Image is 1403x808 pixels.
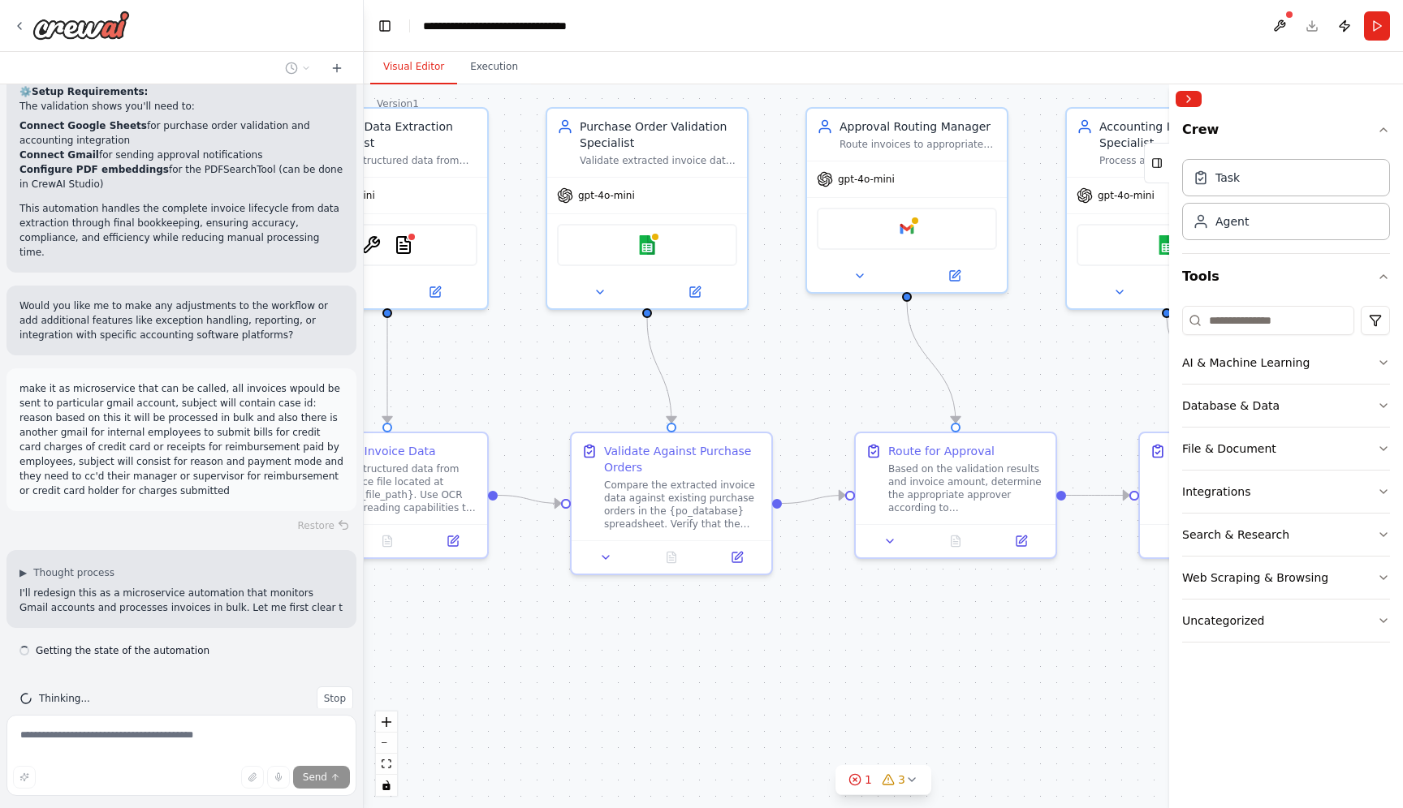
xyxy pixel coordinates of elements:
[1066,488,1129,504] g: Edge from 183e7d97-86d9-4907-a416-0df191d5393d to b3ecac19-260c-430e-9c97-67562cdd5458
[19,118,343,148] li: for purchase order validation and accounting integration
[19,120,147,131] strong: Connect Google Sheets
[376,733,397,754] button: zoom out
[19,99,343,114] p: The validation shows you'll need to:
[19,164,169,175] strong: Configure PDF embeddings
[580,118,737,151] div: Purchase Order Validation Specialist
[377,97,419,110] div: Version 1
[376,754,397,775] button: fit view
[1182,600,1390,642] button: Uncategorized
[604,479,762,531] div: Compare the extracted invoice data against existing purchase orders in the {po_database} spreadsh...
[303,771,327,784] span: Send
[578,189,635,202] span: gpt-4o-mini
[376,711,397,796] div: React Flow controls
[1182,569,1328,586] div: Web Scraping & Browsing
[32,86,148,97] strong: Setup Requirements:
[1182,153,1390,253] div: Crew
[317,686,353,711] button: Stop
[1182,441,1276,457] div: File & Document
[36,644,209,657] span: Getting the state of the automation
[286,432,489,559] div: Extract Invoice DataExtract structured data from the invoice file located at {invoice_file_path}....
[1176,91,1202,107] button: Collapse right sidebar
[19,381,343,498] p: make it as microservice that can be called, all invoices wpould be sent to particular gmail accou...
[1182,299,1390,655] div: Tools
[604,443,762,475] div: Validate Against Purchase Orders
[278,58,317,78] button: Switch to previous chat
[32,11,130,40] img: Logo
[835,765,931,795] button: 13
[19,566,114,579] button: ▶Thought process
[353,531,422,551] button: No output available
[637,548,706,567] button: No output available
[457,50,531,84] button: Execution
[1182,612,1264,629] div: Uncategorized
[649,282,740,302] button: Open in side panel
[993,531,1049,551] button: Open in side panel
[1182,385,1390,427] button: Database & Data
[13,766,36,789] button: Improve this prompt
[840,138,997,151] div: Route invoices to appropriate managers for approval based on amount thresholds and approval hiera...
[19,84,343,99] h2: ⚙️
[389,282,481,302] button: Open in side panel
[394,235,413,255] img: PDFSearchTool
[324,58,350,78] button: Start a new chat
[897,219,917,239] img: Google gmail
[709,548,765,567] button: Open in side panel
[1215,213,1249,230] div: Agent
[370,50,457,84] button: Visual Editor
[898,771,905,788] span: 3
[361,235,381,255] img: OCRTool
[782,488,845,512] g: Edge from 40043dc4-d9ad-4ae1-afa9-b68f98ec1f74 to 183e7d97-86d9-4907-a416-0df191d5393d
[1163,84,1176,808] button: Toggle Sidebar
[1182,526,1289,543] div: Search & Research
[838,173,895,186] span: gpt-4o-mini
[320,462,477,514] div: Extract structured data from the invoice file located at {invoice_file_path}. Use OCR and PDF rea...
[865,771,872,788] span: 1
[1182,428,1390,470] button: File & Document
[293,766,350,789] button: Send
[324,692,346,705] span: Stop
[1157,235,1176,255] img: Google sheets
[580,154,737,167] div: Validate extracted invoice data against existing purchase orders stored in {po_database}. Verify ...
[1099,154,1257,167] div: Process approved invoices and integrate them with {accounting_software} for automated bookkeeping...
[1182,514,1390,556] button: Search & Research
[546,107,749,310] div: Purchase Order Validation SpecialistValidate extracted invoice data against existing purchase ord...
[570,432,773,575] div: Validate Against Purchase OrdersCompare the extracted invoice data against existing purchase orde...
[19,299,343,342] p: Would you like me to make any adjustments to the workflow or add additional features like excepti...
[1215,170,1240,186] div: Task
[373,15,396,37] button: Hide left sidebar
[19,148,343,162] li: for sending approval notifications
[320,443,436,459] div: Extract Invoice Data
[639,318,680,423] g: Edge from 577bc768-fd97-4d15-a6a4-784a711d6f83 to 40043dc4-d9ad-4ae1-afa9-b68f98ec1f74
[33,566,114,579] span: Thought process
[19,201,343,260] p: This automation handles the complete invoice lifecycle from data extraction through final bookkee...
[1182,471,1390,513] button: Integrations
[1065,107,1268,310] div: Accounting Integration SpecialistProcess approved invoices and integrate them with {accounting_so...
[320,118,477,151] div: Invoice Data Extraction Specialist
[888,462,1046,514] div: Based on the validation results and invoice amount, determine the appropriate approver according ...
[1098,189,1155,202] span: gpt-4o-mini
[1159,318,1248,423] g: Edge from f2b12d93-1158-43db-919d-c5c9e5232bd0 to b3ecac19-260c-430e-9c97-67562cdd5458
[909,266,1000,286] button: Open in side panel
[267,766,290,789] button: Click to speak your automation idea
[1182,114,1390,153] button: Crew
[1138,432,1341,559] div: Process Approved InvoiceOnce approval is received (input parameter {approval_status} = "approved"...
[425,531,481,551] button: Open in side panel
[899,302,964,423] g: Edge from e7834753-286e-41e4-b37e-a4d386fe1e03 to 183e7d97-86d9-4907-a416-0df191d5393d
[1182,342,1390,384] button: AI & Machine Learning
[423,18,628,34] nav: breadcrumb
[1182,557,1390,599] button: Web Scraping & Browsing
[637,235,657,255] img: Google sheets
[498,488,561,512] g: Edge from eb57fe9e-4ea6-4175-a962-702beac84591 to 40043dc4-d9ad-4ae1-afa9-b68f98ec1f74
[39,692,90,705] span: Thinking...
[376,711,397,733] button: zoom in
[19,149,99,161] strong: Connect Gmail
[376,775,397,796] button: toggle interactivity
[19,566,27,579] span: ▶
[286,107,489,310] div: Invoice Data Extraction SpecialistExtract structured data from incoming invoices including vendor...
[854,432,1057,559] div: Route for ApprovalBased on the validation results and invoice amount, determine the appropriate a...
[888,443,995,459] div: Route for Approval
[1099,118,1257,151] div: Accounting Integration Specialist
[922,531,991,551] button: No output available
[379,318,395,423] g: Edge from f5c7fbe8-df95-4396-a9b2-dce549c1b9df to eb57fe9e-4ea6-4175-a962-702beac84591
[241,766,264,789] button: Upload files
